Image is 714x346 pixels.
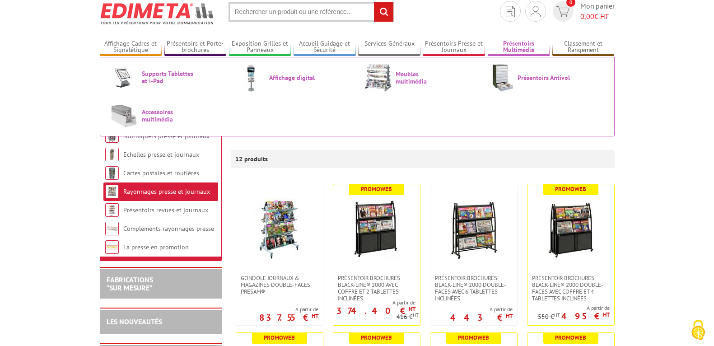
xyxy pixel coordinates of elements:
[333,299,415,306] span: A partir de
[358,40,420,55] a: Services Généraux
[123,224,214,233] a: Compléments rayonnages presse
[488,40,550,55] a: Présentoirs Multimédia
[442,198,505,261] img: Présentoir brochures Black-Line® 2000 double-faces avec 6 tablettes inclinées
[364,64,392,92] img: Meubles multimédia
[539,198,602,261] img: Présentoir brochures Black-Line® 2000 double-faces avec coffre et 4 tablettes inclinées
[105,222,119,235] img: Compléments rayonnages presse
[682,315,714,346] button: Cookies (fenêtre modale)
[142,70,196,84] span: Supports Tablettes et i-Pad
[603,311,610,318] sup: HT
[142,108,196,123] span: Accessoires multimédia
[123,150,199,159] a: Echelles presse et journaux
[105,185,119,198] img: Rayonnages presse et journaux
[123,243,189,251] a: La presse en promotion
[518,74,572,81] span: Présentoirs Antivol
[409,305,415,313] sup: HT
[110,64,138,90] img: Supports Tablettes et i-Pad
[123,187,210,196] a: Rayonnages presse et journaux
[364,64,477,92] a: Meubles multimédia
[527,275,614,302] a: Présentoir brochures Black-Line® 2000 double-faces avec coffre et 4 tablettes inclinées
[580,11,615,22] span: € HT
[492,64,513,92] img: Présentoirs Antivol
[110,102,223,130] a: Accessoires multimédia
[361,334,392,341] b: Promoweb
[538,304,610,312] span: A partir de
[107,275,153,292] a: FABRICATIONS"Sur Mesure"
[123,206,208,214] a: Présentoirs revues et journaux
[264,334,295,341] b: Promoweb
[555,334,586,341] b: Promoweb
[123,169,199,177] a: Cartes postales et routières
[164,40,227,55] a: Présentoirs et Porte-brochures
[312,312,318,320] sup: HT
[450,306,513,313] span: A partir de
[333,275,420,302] a: Présentoir brochures Black-Line® 2000 avec coffre et 2 tablettes inclinées
[538,313,560,320] p: 550 €
[552,40,615,55] a: Classement et Rangement
[532,275,610,302] span: Présentoir brochures Black-Line® 2000 double-faces avec coffre et 4 tablettes inclinées
[361,185,392,193] b: Promoweb
[105,166,119,180] img: Cartes postales et routières
[531,6,541,17] img: devis rapide
[259,306,318,313] span: A partir de
[492,64,605,92] a: Présentoirs Antivol
[397,313,419,320] p: 416 €
[423,40,485,55] a: Présentoirs Presse et Journaux
[105,203,119,217] img: Présentoirs revues et journaux
[555,185,586,193] b: Promoweb
[110,102,138,130] img: Accessoires multimédia
[554,312,560,318] sup: HT
[413,312,419,318] sup: HT
[259,315,318,320] p: 837.55 €
[105,148,119,161] img: Echelles presse et journaux
[105,240,119,254] img: La presse en promotion
[107,317,162,326] a: LES NOUVEAUTÉS
[580,1,615,22] span: Mon panier
[551,1,615,22] a: devis rapide 0 Mon panier 0,00€ HT
[229,2,394,22] input: Rechercher un produit ou une référence...
[269,74,323,81] span: Affichage digital
[237,64,350,92] a: Affichage digital
[458,334,489,341] b: Promoweb
[450,315,513,320] p: 443 €
[396,70,450,85] span: Meubles multimédia
[338,275,415,302] span: Présentoir brochures Black-Line® 2000 avec coffre et 2 tablettes inclinées
[237,64,265,92] img: Affichage digital
[580,12,594,21] span: 0,00
[350,198,404,261] img: Présentoir brochures Black-Line® 2000 avec coffre et 2 tablettes inclinées
[294,40,356,55] a: Accueil Guidage et Sécurité
[556,6,569,17] img: devis rapide
[435,275,513,302] span: Présentoir brochures Black-Line® 2000 double-faces avec 6 tablettes inclinées
[506,312,513,320] sup: HT
[229,40,291,55] a: Exposition Grilles et Panneaux
[100,40,162,55] a: Affichage Cadres et Signalétique
[336,308,415,313] p: 374.40 €
[561,313,610,319] p: 495 €
[241,275,318,295] span: Gondole journaux & magazines double-faces Presam®
[110,64,223,90] a: Supports Tablettes et i-Pad
[248,198,311,261] img: Gondole journaux & magazines double-faces Presam®
[374,2,393,22] input: rechercher
[430,275,517,302] a: Présentoir brochures Black-Line® 2000 double-faces avec 6 tablettes inclinées
[236,275,323,295] a: Gondole journaux & magazines double-faces Presam®
[235,150,269,168] p: 12 produits
[687,319,709,341] img: Cookies (fenêtre modale)
[506,6,515,17] img: devis rapide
